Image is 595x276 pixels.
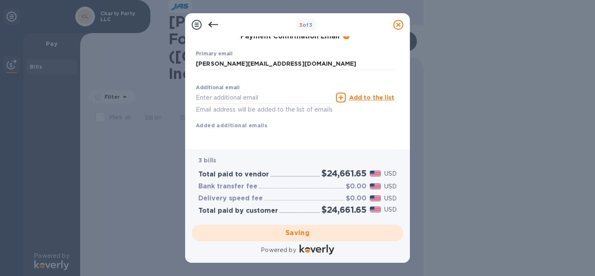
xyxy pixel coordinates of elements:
[198,207,278,215] h3: Total paid by customer
[370,183,381,189] img: USD
[198,157,216,164] b: 3 bills
[384,194,397,203] p: USD
[196,57,394,70] input: Enter your primary email
[300,245,334,255] img: Logo
[384,205,397,214] p: USD
[370,207,381,212] img: USD
[196,52,233,57] label: Primary email
[370,171,381,176] img: USD
[321,168,367,178] h2: $24,661.65
[240,33,340,40] h3: Payment Confirmation Email
[198,171,269,178] h3: Total paid to vendor
[370,195,381,201] img: USD
[349,94,394,101] u: Add to the list
[346,183,367,190] h3: $0.00
[299,22,313,28] b: of 3
[346,195,367,202] h3: $0.00
[196,86,240,90] label: Additional email
[196,105,333,114] p: Email address will be added to the list of emails
[196,122,267,128] b: Added additional emails
[299,22,302,28] span: 3
[321,205,367,215] h2: $24,661.65
[196,91,333,104] input: Enter additional email
[198,183,257,190] h3: Bank transfer fee
[384,169,397,178] p: USD
[261,246,296,255] p: Powered by
[384,182,397,191] p: USD
[198,195,263,202] h3: Delivery speed fee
